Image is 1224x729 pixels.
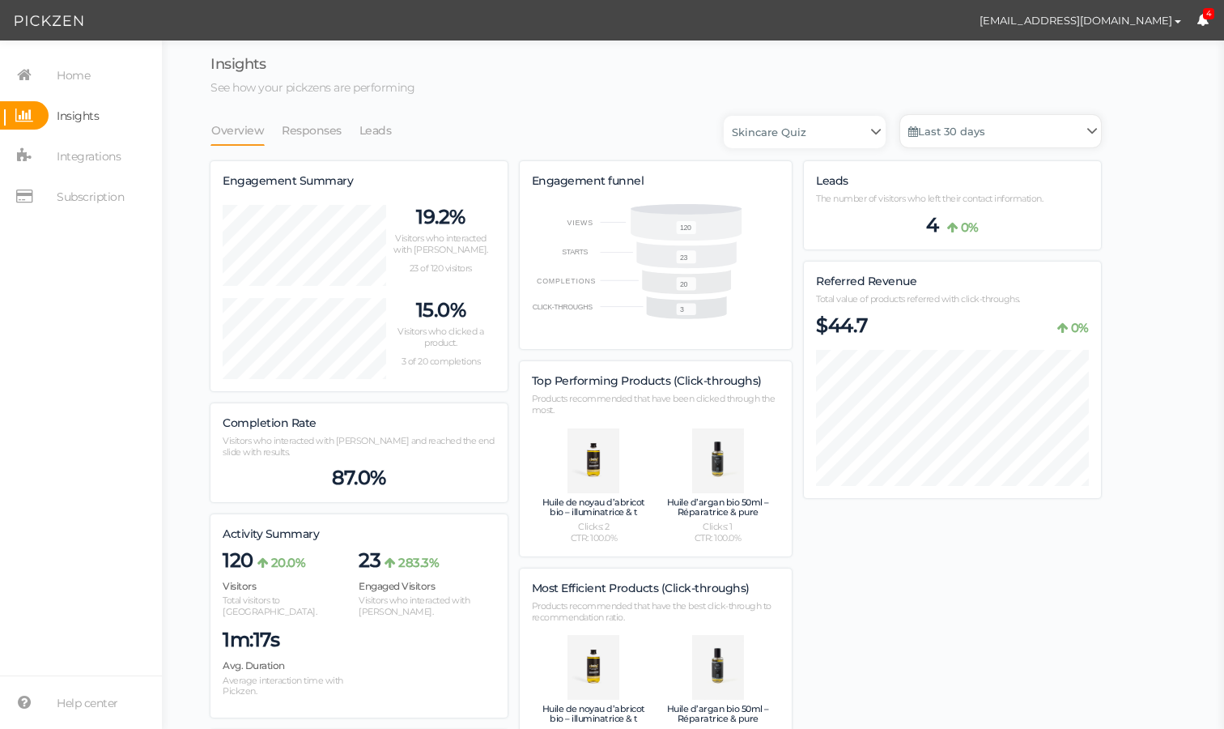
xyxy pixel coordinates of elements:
[359,115,409,146] li: Leads
[359,548,380,573] span: 23
[223,548,253,573] span: 120
[223,580,256,592] span: Visitors
[900,115,1101,147] a: Last 30 days
[271,555,306,570] b: 20.0%
[359,580,435,592] span: Engaged Visitors
[980,14,1172,27] span: [EMAIL_ADDRESS][DOMAIN_NAME]
[210,115,281,146] li: Overview
[562,248,588,256] text: STARTS
[536,497,652,517] h4: Huile de noyau d’abricot bio – illuminatrice & t
[532,581,750,595] span: Most Efficient Products (Click-throughs)
[660,704,776,723] h4: Huile d’argan bio 50ml – Réparatrice & pure
[223,660,359,671] h4: Avg. Duration
[660,497,776,517] h4: Huile d’argan bio 50ml – Réparatrice & pure
[532,303,593,311] text: CLICK-THROUGHS
[332,466,386,490] span: 87.0%
[223,526,319,541] span: Activity Summary
[532,393,776,416] span: Products recommended that have been clicked through the most.
[223,416,317,430] span: Completion Rate
[961,220,979,235] b: 0%
[15,11,83,31] img: Pickzen logo
[816,174,848,189] label: Leads
[210,115,265,146] a: Overview
[926,213,939,237] span: 4
[359,115,393,146] a: Leads
[210,55,266,73] span: Insights
[816,313,868,338] span: $44.7
[571,522,618,544] span: Clicks: 2 CTR: 100.0%
[386,298,495,322] p: 15.0%
[223,675,343,697] span: Average interaction time with Pickzen.
[816,193,1043,204] span: The number of visitors who left their contact information.
[386,263,495,275] p: 23 of 120 visitors
[397,326,483,348] span: Visitors who clicked a product.
[816,274,916,288] span: Referred Revenue
[386,205,495,229] p: 19.2%
[567,218,593,226] text: VIEWS
[57,690,118,716] span: Help center
[210,80,414,95] span: See how your pickzens are performing
[936,6,964,35] img: d6920b405233363a3432cc7f87f2482d
[680,224,691,232] text: 120
[964,6,1196,34] button: [EMAIL_ADDRESS][DOMAIN_NAME]
[223,595,317,617] span: Total visitors to [GEOGRAPHIC_DATA].
[223,628,279,652] span: 1m:17s
[680,306,684,314] text: 3
[680,280,688,288] text: 20
[532,173,644,188] span: Engagement funnel
[223,173,353,188] span: Engagement Summary
[680,254,688,262] text: 23
[532,373,762,388] span: Top Performing Products (Click-throughs)
[57,103,99,129] span: Insights
[398,555,439,570] b: 283.3%
[223,435,494,458] span: Visitors who interacted with [PERSON_NAME] and reached the end slide with results.
[695,522,742,544] span: Clicks: 1 CTR: 100.0%
[1203,8,1215,20] span: 4
[281,115,359,146] li: Responses
[393,232,488,255] span: Visitors who interacted with [PERSON_NAME].
[816,293,1020,305] span: Total value of products referred with click-throughs.
[537,277,597,285] text: COMPLETIONS
[57,62,90,88] span: Home
[1071,320,1089,335] b: 0%
[57,184,124,210] span: Subscription
[532,600,771,623] span: Products recommended that have the best click-through to recommendation ratio.
[281,115,342,146] a: Responses
[57,143,121,169] span: Integrations
[536,704,652,723] h4: Huile de noyau d’abricot bio – illuminatrice & t
[386,356,495,368] p: 3 of 20 completions
[359,595,470,617] span: Visitors who interacted with [PERSON_NAME].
